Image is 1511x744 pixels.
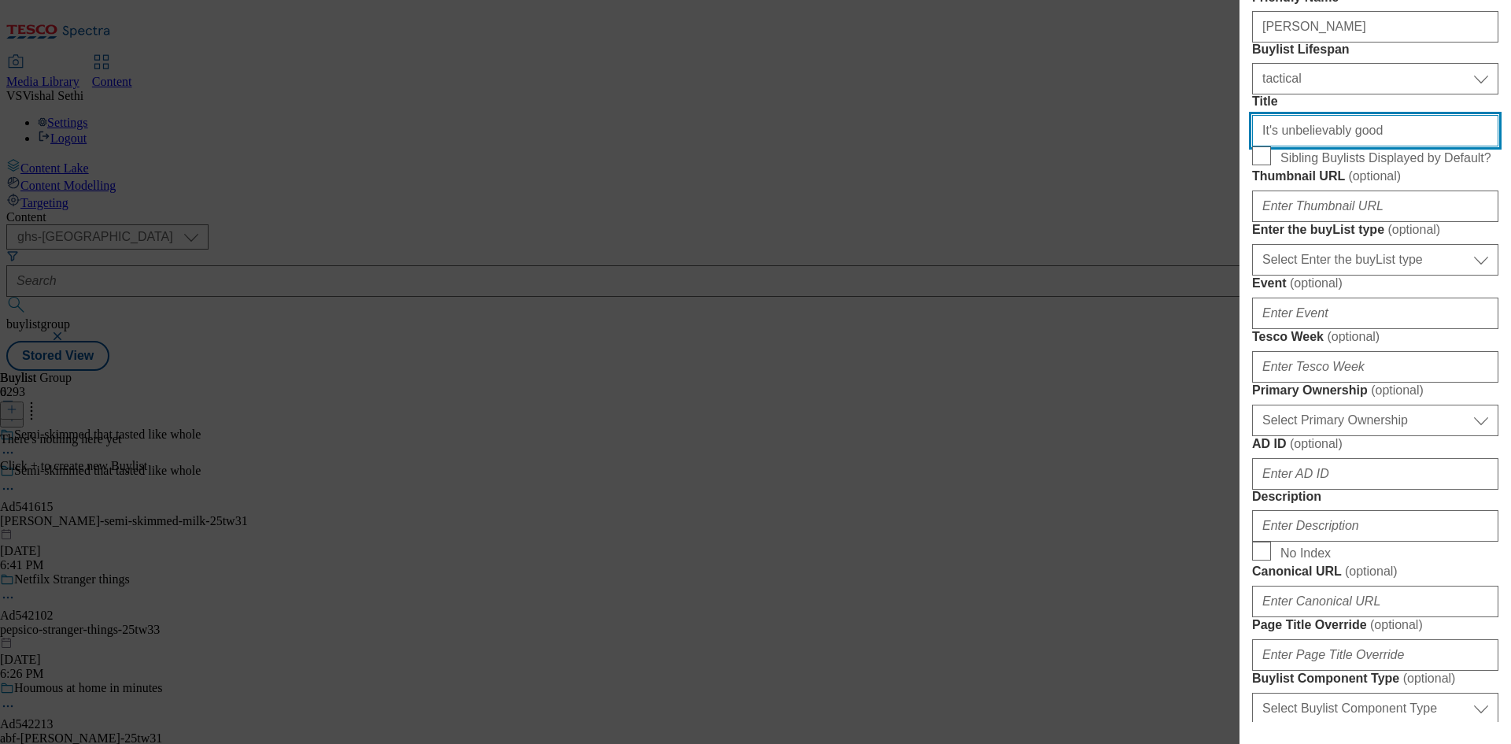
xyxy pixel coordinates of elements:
[1252,671,1498,687] label: Buylist Component Type
[1403,672,1456,685] span: ( optional )
[1252,329,1498,345] label: Tesco Week
[1252,617,1498,633] label: Page Title Override
[1280,151,1491,165] span: Sibling Buylists Displayed by Default?
[1371,383,1424,397] span: ( optional )
[1252,564,1498,579] label: Canonical URL
[1252,490,1498,504] label: Description
[1252,94,1498,109] label: Title
[1252,43,1498,57] label: Buylist Lifespan
[1252,115,1498,146] input: Enter Title
[1280,546,1331,561] span: No Index
[1252,298,1498,329] input: Enter Event
[1252,276,1498,291] label: Event
[1252,168,1498,184] label: Thumbnail URL
[1252,222,1498,238] label: Enter the buyList type
[1252,191,1498,222] input: Enter Thumbnail URL
[1387,223,1440,236] span: ( optional )
[1252,586,1498,617] input: Enter Canonical URL
[1252,510,1498,542] input: Enter Description
[1252,458,1498,490] input: Enter AD ID
[1252,436,1498,452] label: AD ID
[1252,383,1498,398] label: Primary Ownership
[1290,276,1343,290] span: ( optional )
[1252,639,1498,671] input: Enter Page Title Override
[1327,330,1380,343] span: ( optional )
[1348,169,1401,183] span: ( optional )
[1370,618,1423,631] span: ( optional )
[1290,437,1343,450] span: ( optional )
[1252,351,1498,383] input: Enter Tesco Week
[1345,564,1398,578] span: ( optional )
[1252,11,1498,43] input: Enter Friendly Name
